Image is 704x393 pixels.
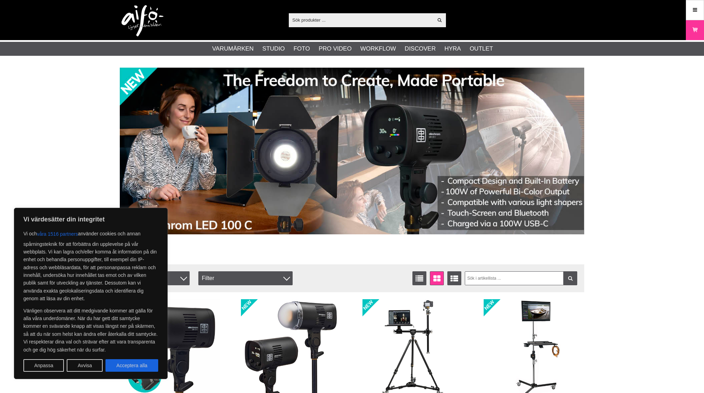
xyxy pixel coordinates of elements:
a: Listvisning [412,271,426,285]
a: Workflow [360,44,396,53]
a: Fönstervisning [430,271,444,285]
a: Outlet [470,44,493,53]
a: Utökad listvisning [447,271,461,285]
a: Discover [405,44,436,53]
a: Hyra [445,44,461,53]
p: Vi värdesätter din integritet [23,215,158,224]
div: Filter [198,271,293,285]
p: Vänligen observera att ditt medgivande kommer att gälla för alla våra underdomäner. När du har ge... [23,307,158,354]
img: logo.png [122,5,163,37]
button: våra 1516 partners [37,228,78,240]
button: Anpassa [23,359,64,372]
a: Varumärken [212,44,254,53]
button: Avvisa [67,359,103,372]
button: Acceptera alla [105,359,158,372]
a: Studio [262,44,285,53]
div: Vi värdesätter din integritet [14,208,168,379]
a: Pro Video [318,44,351,53]
a: Filtrera [563,271,577,285]
input: Sök produkter ... [289,15,433,25]
p: Vi och använder cookies och annan spårningsteknik för att förbättra din upplevelse på vår webbpla... [23,228,158,303]
input: Sök i artikellista ... [465,271,578,285]
img: Annons:002 banner-elin-led100c11390x.jpg [120,68,584,234]
a: Foto [293,44,310,53]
